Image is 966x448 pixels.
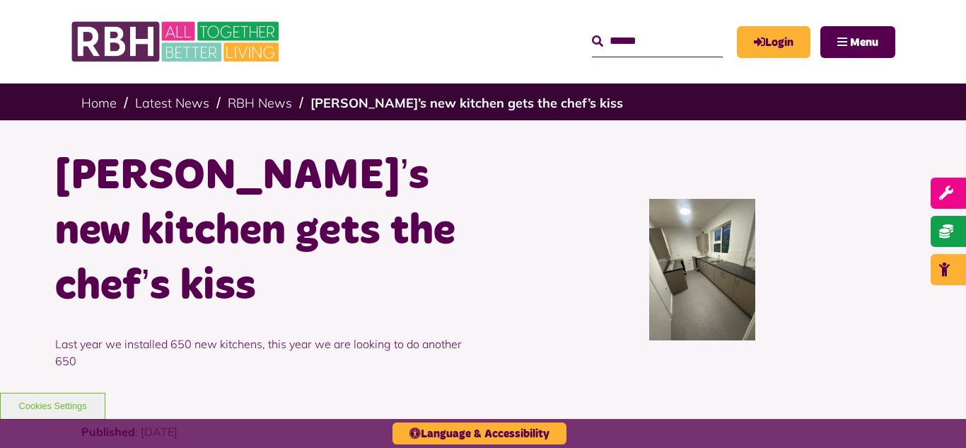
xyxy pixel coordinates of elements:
[81,95,117,111] a: Home
[649,199,755,340] img: 554655556 1822805482449436 8825023636526955199 N (1)
[71,14,283,69] img: RBH
[902,384,966,448] iframe: Netcall Web Assistant for live chat
[55,149,472,314] h1: [PERSON_NAME]’s new kitchen gets the chef’s kiss
[820,26,895,58] button: Navigation
[135,95,209,111] a: Latest News
[228,95,292,111] a: RBH News
[850,37,878,48] span: Menu
[737,26,810,58] a: MyRBH
[392,423,566,444] button: Language & Accessibility
[310,95,623,111] a: [PERSON_NAME]’s new kitchen gets the chef’s kiss
[55,314,472,391] p: Last year we installed 650 new kitchens, this year we are looking to do another 650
